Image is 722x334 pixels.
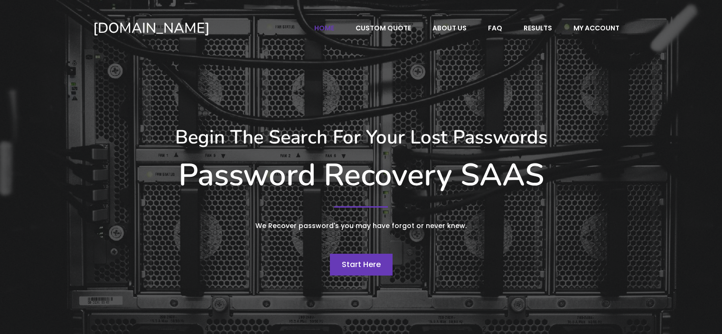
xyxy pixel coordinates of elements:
span: FAQ [488,24,502,32]
span: Custom Quote [356,24,411,32]
span: Home [314,24,334,32]
a: Home [304,19,344,37]
h3: Begin The Search For Your Lost Passwords [93,126,629,149]
a: FAQ [478,19,512,37]
a: Start Here [330,254,393,276]
a: Results [514,19,562,37]
a: [DOMAIN_NAME] [93,19,275,38]
a: Custom Quote [346,19,421,37]
p: We Recover password's you may have forgot or never knew. [183,220,539,232]
span: My account [573,24,619,32]
h1: Password Recovery SAAS [93,157,629,194]
span: About Us [432,24,467,32]
a: About Us [422,19,477,37]
span: Start Here [342,259,381,270]
span: Results [524,24,552,32]
a: My account [563,19,629,37]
